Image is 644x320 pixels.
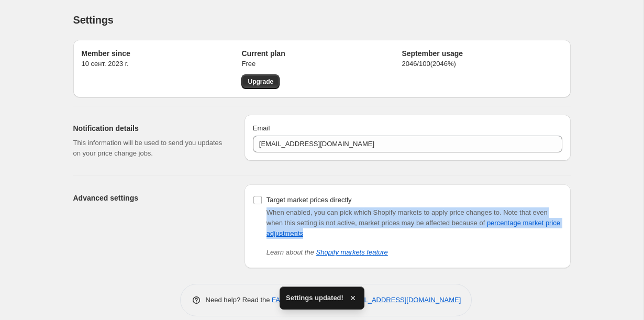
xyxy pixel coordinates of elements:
span: Settings updated! [286,293,343,303]
span: Note that even when this setting is not active, market prices may be affected because of [267,208,560,237]
a: Shopify markets feature [316,248,388,256]
span: Upgrade [248,78,273,86]
h2: Current plan [241,48,402,59]
a: Upgrade [241,74,280,89]
a: FAQ [272,296,285,304]
i: Learn about the [267,248,388,256]
p: 2046 / 100 ( 2046 %) [402,59,562,69]
h2: September usage [402,48,562,59]
span: Settings [73,14,114,26]
p: This information will be used to send you updates on your price change jobs. [73,138,228,159]
p: Free [241,59,402,69]
span: Email [253,124,270,132]
h2: Member since [82,48,242,59]
h2: Notification details [73,123,228,134]
span: Need help? Read the [206,296,272,304]
span: When enabled, you can pick which Shopify markets to apply price changes to. [267,208,502,216]
a: [EMAIL_ADDRESS][DOMAIN_NAME] [346,296,461,304]
p: 10 сент. 2023 г. [82,59,242,69]
span: Target market prices directly [267,196,352,204]
h2: Advanced settings [73,193,228,203]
